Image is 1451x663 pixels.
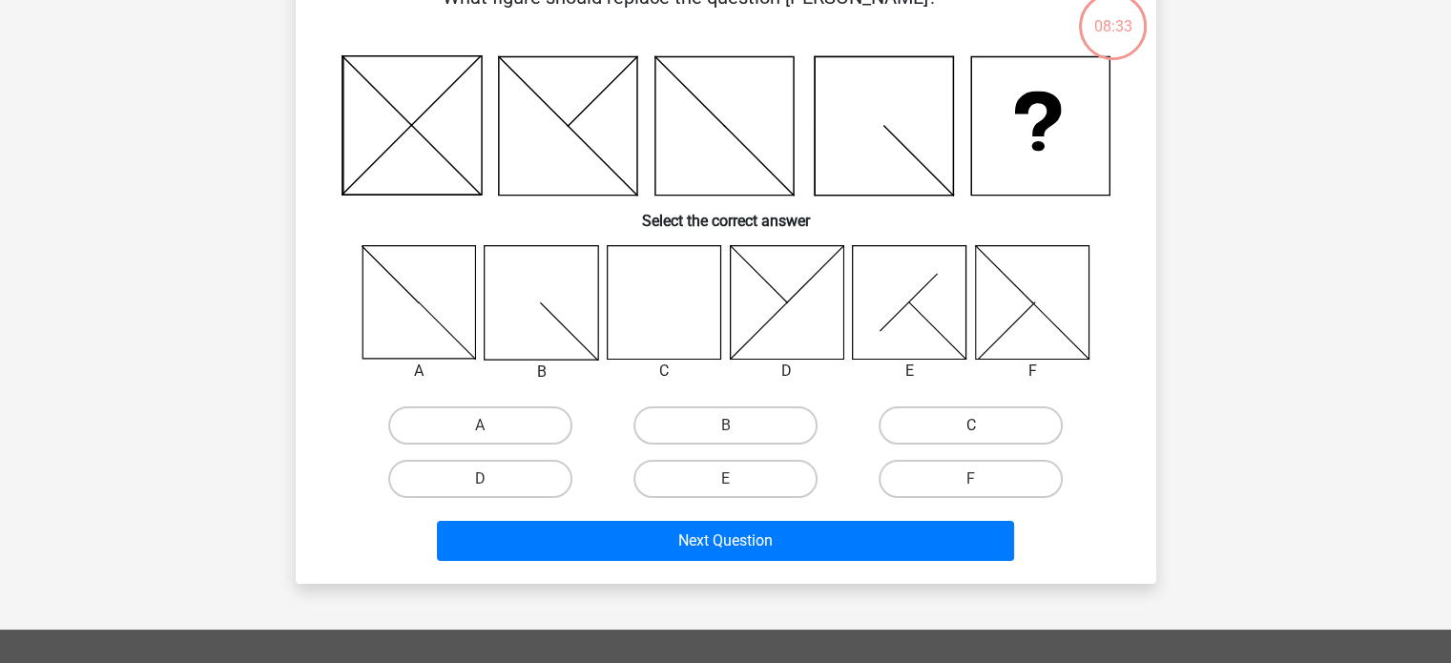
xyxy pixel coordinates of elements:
[961,360,1105,383] div: F
[715,360,860,383] div: D
[326,197,1126,230] h6: Select the correct answer
[347,360,491,383] div: A
[388,460,572,498] label: D
[879,406,1063,445] label: C
[469,361,613,383] div: B
[592,360,736,383] div: C
[437,521,1014,561] button: Next Question
[388,406,572,445] label: A
[838,360,982,383] div: E
[633,406,818,445] label: B
[633,460,818,498] label: E
[879,460,1063,498] label: F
